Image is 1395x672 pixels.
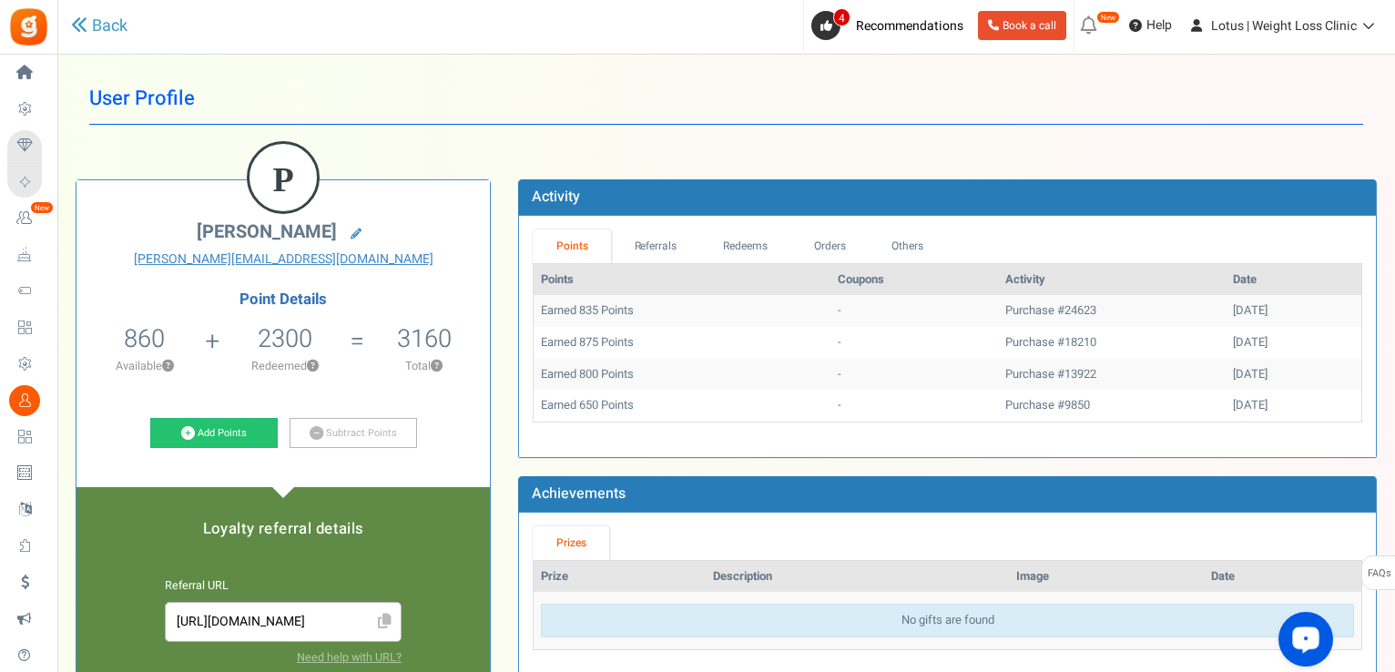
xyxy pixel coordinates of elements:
[830,390,999,422] td: -
[7,203,49,234] a: New
[533,526,609,560] a: Prizes
[290,418,417,449] a: Subtract Points
[249,144,317,215] figcaption: P
[534,327,830,359] td: Earned 875 Points
[998,390,1226,422] td: Purchase #9850
[221,358,348,374] p: Redeemed
[830,295,999,327] td: -
[998,295,1226,327] td: Purchase #24623
[367,358,481,374] p: Total
[1233,366,1354,383] div: [DATE]
[95,521,472,537] h5: Loyalty referral details
[150,418,278,449] a: Add Points
[197,219,337,245] span: [PERSON_NAME]
[856,16,963,36] span: Recommendations
[124,321,165,357] span: 860
[541,604,1354,637] div: No gifts are found
[1233,397,1354,414] div: [DATE]
[297,649,402,666] a: Need help with URL?
[532,186,580,208] b: Activity
[706,561,1009,593] th: Description
[8,6,49,47] img: Gratisfaction
[307,361,319,372] button: ?
[534,359,830,391] td: Earned 800 Points
[869,229,947,263] a: Others
[431,361,443,372] button: ?
[30,201,54,214] em: New
[811,11,971,40] a: 4 Recommendations
[998,327,1226,359] td: Purchase #18210
[86,358,203,374] p: Available
[1233,334,1354,351] div: [DATE]
[1122,11,1179,40] a: Help
[162,361,174,372] button: ?
[1211,16,1357,36] span: Lotus | Weight Loss Clinic
[1096,11,1120,24] em: New
[830,264,999,296] th: Coupons
[165,580,402,593] h6: Referral URL
[1233,302,1354,320] div: [DATE]
[534,264,830,296] th: Points
[978,11,1066,40] a: Book a call
[89,73,1363,125] h1: User Profile
[370,606,399,638] span: Click to Copy
[1009,561,1204,593] th: Image
[76,291,490,308] h4: Point Details
[1367,556,1391,591] span: FAQs
[1204,561,1361,593] th: Date
[534,390,830,422] td: Earned 650 Points
[833,8,850,26] span: 4
[534,295,830,327] td: Earned 835 Points
[258,325,312,352] h5: 2300
[998,359,1226,391] td: Purchase #13922
[998,264,1226,296] th: Activity
[790,229,869,263] a: Orders
[532,483,626,504] b: Achievements
[1226,264,1361,296] th: Date
[533,229,611,263] a: Points
[700,229,791,263] a: Redeems
[534,561,706,593] th: Prize
[90,250,476,269] a: [PERSON_NAME][EMAIL_ADDRESS][DOMAIN_NAME]
[397,325,452,352] h5: 3160
[611,229,700,263] a: Referrals
[1142,16,1172,35] span: Help
[830,359,999,391] td: -
[830,327,999,359] td: -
